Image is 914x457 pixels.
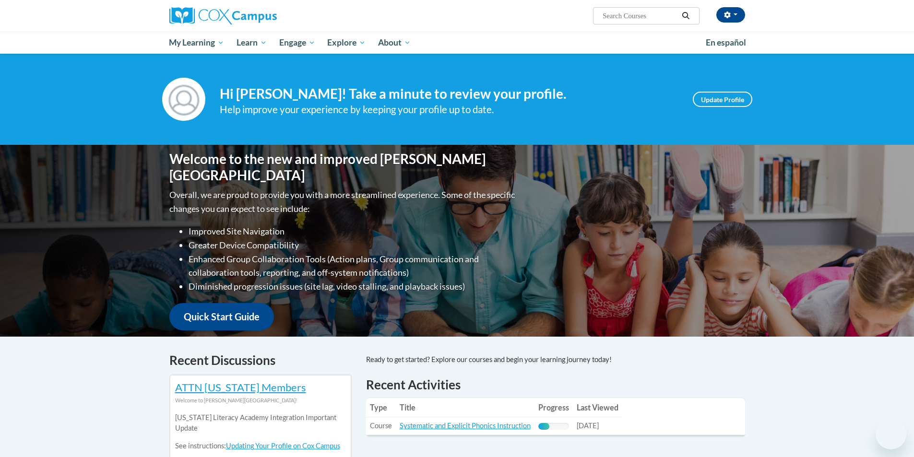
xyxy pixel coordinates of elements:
[602,10,678,22] input: Search Courses
[220,102,678,117] div: Help improve your experience by keeping your profile up to date.
[169,151,517,183] h1: Welcome to the new and improved [PERSON_NAME][GEOGRAPHIC_DATA]
[175,395,346,406] div: Welcome to [PERSON_NAME][GEOGRAPHIC_DATA]!
[162,78,205,121] img: Profile Image
[189,252,517,280] li: Enhanced Group Collaboration Tools (Action plans, Group communication and collaboration tools, re...
[534,398,573,417] th: Progress
[237,37,267,48] span: Learn
[169,188,517,216] p: Overall, we are proud to provide you with a more streamlined experience. Some of the specific cha...
[220,86,678,102] h4: Hi [PERSON_NAME]! Take a minute to review your profile.
[396,398,534,417] th: Title
[321,32,372,54] a: Explore
[155,32,760,54] div: Main menu
[327,37,366,48] span: Explore
[366,376,745,393] h1: Recent Activities
[189,238,517,252] li: Greater Device Compatibility
[538,423,549,430] div: Progress, %
[175,412,346,434] p: [US_STATE] Literacy Academy Integration Important Update
[678,10,693,22] button: Search
[370,422,392,430] span: Course
[700,33,752,53] a: En español
[706,37,746,47] span: En español
[169,7,277,24] img: Cox Campus
[169,303,274,330] a: Quick Start Guide
[273,32,321,54] a: Engage
[175,441,346,451] p: See instructions:
[169,37,224,48] span: My Learning
[175,381,306,394] a: ATTN [US_STATE] Members
[372,32,417,54] a: About
[169,351,352,370] h4: Recent Discussions
[279,37,315,48] span: Engage
[378,37,411,48] span: About
[230,32,273,54] a: Learn
[169,7,352,24] a: Cox Campus
[876,419,906,449] iframe: Button to launch messaging window
[366,398,396,417] th: Type
[716,7,745,23] button: Account Settings
[189,280,517,293] li: Diminished progression issues (site lag, video stalling, and playback issues)
[189,224,517,238] li: Improved Site Navigation
[577,422,599,430] span: [DATE]
[226,442,340,450] a: Updating Your Profile on Cox Campus
[163,32,231,54] a: My Learning
[573,398,622,417] th: Last Viewed
[400,422,531,430] a: Systematic and Explicit Phonics Instruction
[693,92,752,107] a: Update Profile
